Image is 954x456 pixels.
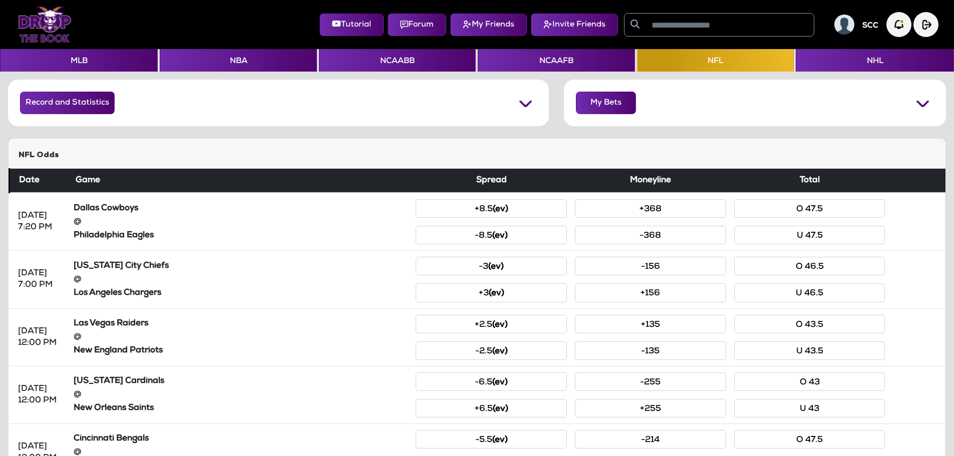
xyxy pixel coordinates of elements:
button: Record and Statistics [20,92,115,114]
small: (ev) [492,232,508,240]
small: (ev) [493,405,508,413]
button: +3(ev) [416,283,567,302]
strong: [US_STATE] Cardinals [74,377,164,385]
button: U 43.5 [734,341,885,360]
strong: Cincinnati Bengals [74,434,149,443]
button: -8.5(ev) [416,226,567,244]
small: (ev) [492,347,508,356]
strong: Dallas Cowboys [74,204,138,213]
h5: NFL Odds [19,151,935,160]
button: -214 [575,430,726,448]
strong: New England Patriots [74,346,163,355]
button: O 43 [734,372,885,391]
img: User [834,15,854,35]
button: -2.5(ev) [416,341,567,360]
button: +368 [575,199,726,218]
button: +6.5(ev) [416,399,567,417]
small: (ev) [493,205,508,214]
button: -156 [575,257,726,275]
button: NFL [637,49,794,72]
button: NCAAFB [478,49,634,72]
button: U 46.5 [734,283,885,302]
div: [DATE] 7:20 PM [18,210,62,233]
button: +255 [575,399,726,417]
small: (ev) [492,321,508,329]
button: O 47.5 [734,199,885,218]
small: (ev) [492,378,508,387]
button: NCAABB [319,49,476,72]
button: NHL [796,49,953,72]
button: My Bets [576,92,636,114]
small: (ev) [488,263,504,271]
button: -6.5(ev) [416,372,567,391]
div: @ [74,274,408,285]
th: Total [730,169,889,193]
img: Logo [18,7,72,43]
div: @ [74,389,408,400]
button: -3(ev) [416,257,567,275]
button: Tutorial [320,14,384,36]
img: Notification [886,12,911,37]
th: Date [10,169,70,193]
strong: Las Vegas Raiders [74,319,148,328]
th: Moneyline [571,169,730,193]
strong: Los Angeles Chargers [74,289,161,297]
th: Game [70,169,412,193]
div: [DATE] 12:00 PM [18,326,62,349]
button: U 47.5 [734,226,885,244]
button: NBA [160,49,316,72]
div: [DATE] 12:00 PM [18,383,62,406]
div: @ [74,216,408,228]
button: +156 [575,283,726,302]
button: O 43.5 [734,315,885,333]
button: U 43 [734,399,885,417]
div: @ [74,331,408,343]
strong: New Orleans Saints [74,404,154,412]
button: +135 [575,315,726,333]
h5: SCC [862,22,878,31]
button: +8.5(ev) [416,199,567,218]
button: O 46.5 [734,257,885,275]
button: -368 [575,226,726,244]
button: -255 [575,372,726,391]
button: -5.5(ev) [416,430,567,448]
button: Invite Friends [531,14,618,36]
small: (ev) [492,436,508,444]
button: +2.5(ev) [416,315,567,333]
div: [DATE] 7:00 PM [18,268,62,291]
button: My Friends [450,14,527,36]
small: (ev) [489,289,504,298]
strong: Philadelphia Eagles [74,231,154,240]
strong: [US_STATE] City Chiefs [74,262,169,270]
button: Forum [388,14,446,36]
button: O 47.5 [734,430,885,448]
button: -135 [575,341,726,360]
th: Spread [412,169,571,193]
